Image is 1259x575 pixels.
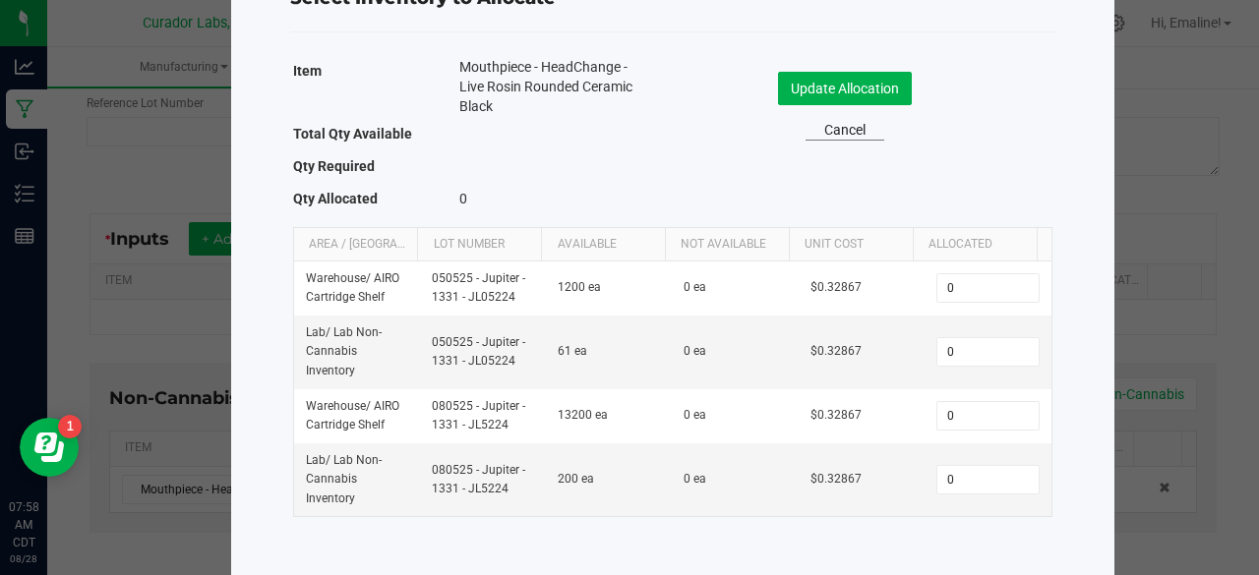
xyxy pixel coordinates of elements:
[293,152,375,180] label: Qty Required
[420,261,546,316] td: 050525 - Jupiter - 1331 - JL05224
[684,408,706,422] span: 0 ea
[810,280,862,294] span: $0.32867
[420,389,546,443] td: 080525 - Jupiter - 1331 - JL5224
[558,280,601,294] span: 1200 ea
[665,228,789,261] th: Not Available
[58,415,82,438] iframe: Resource center unread badge
[459,57,642,116] span: Mouthpiece - HeadChange - Live Rosin Rounded Ceramic Black
[20,418,79,477] iframe: Resource center
[558,472,594,486] span: 200 ea
[913,228,1037,261] th: Allocated
[810,344,862,358] span: $0.32867
[306,325,382,376] span: Lab / Lab Non-Cannabis Inventory
[306,453,382,504] span: Lab / Lab Non-Cannabis Inventory
[293,120,412,147] label: Total Qty Available
[810,472,862,486] span: $0.32867
[558,408,608,422] span: 13200 ea
[306,399,399,431] span: Warehouse / AIRO Cartridge Shelf
[420,443,546,516] td: 080525 - Jupiter - 1331 - JL5224
[459,191,467,206] span: 0
[789,228,913,261] th: Unit Cost
[684,280,706,294] span: 0 ea
[293,185,378,212] label: Qty Allocated
[293,57,322,85] label: Item
[806,120,884,141] a: Cancel
[684,344,706,358] span: 0 ea
[541,228,665,261] th: Available
[558,344,587,358] span: 61 ea
[306,271,399,304] span: Warehouse / AIRO Cartridge Shelf
[294,228,418,261] th: Area / [GEOGRAPHIC_DATA]
[420,316,546,389] td: 050525 - Jupiter - 1331 - JL05224
[417,228,541,261] th: Lot Number
[684,472,706,486] span: 0 ea
[810,408,862,422] span: $0.32867
[778,72,912,105] button: Update Allocation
